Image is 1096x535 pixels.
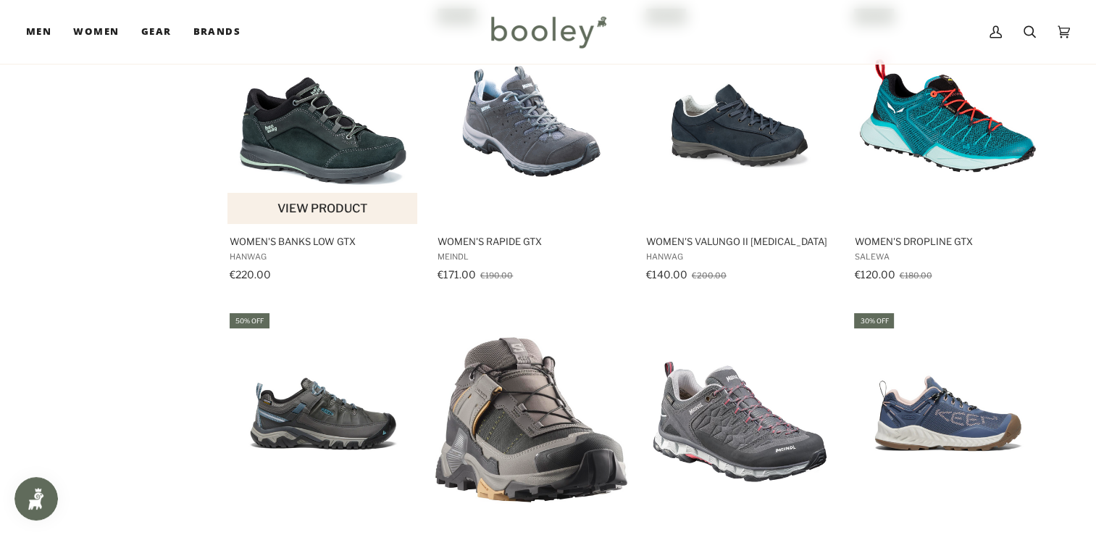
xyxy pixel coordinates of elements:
[230,268,271,281] span: €220.00
[193,25,240,39] span: Brands
[852,7,1044,286] a: Women's Dropline GTX
[438,252,625,262] span: Meindl
[692,270,727,281] span: €200.00
[644,20,836,212] img: Hanwag Women's Valungo II Bunion Navy - Booley Galway
[435,324,627,516] img: Salomon Women's X Ultra 5 GTX Plum Kitten / Nine Iron / Soft Clay - Booley Galway
[854,235,1042,248] span: Women's Dropline GTX
[230,235,417,248] span: Women's Banks Low GTX
[73,25,119,39] span: Women
[435,7,627,286] a: Women's Rapide GTX
[26,25,51,39] span: Men
[854,268,895,281] span: €120.00
[227,7,419,286] a: Women's Banks Low GTX
[480,270,513,281] span: €190.00
[644,324,836,516] img: Meindl Women's Lite Trail GTX Stone Grey / Rose - Booley Galway
[438,235,625,248] span: Women's Rapide GTX
[485,11,611,53] img: Booley
[899,270,932,281] span: €180.00
[854,313,894,328] div: 30% off
[14,477,58,521] iframe: Button to open loyalty program pop-up
[141,25,172,39] span: Gear
[230,252,417,262] span: Hanwag
[227,20,419,212] img: Hanwag Women's Banks Low GTX Petrol / Mint - Booley Galway
[646,235,834,248] span: Women's Valungo II [MEDICAL_DATA]
[854,252,1042,262] span: Salewa
[227,324,419,516] img: Keen Women's Targhee III WP Magnet / Atlantic Blue - Booley Galway
[852,20,1044,212] img: Salewa Women's Dropline GTX Ocean / Canal Blue - Booley Galway
[435,20,627,212] img: Meindl Women's Rapide GTX Anthrazit / Azur - Booley Galway
[646,268,687,281] span: €140.00
[644,7,836,286] a: Women's Valungo II Bunion
[646,252,834,262] span: Hanwag
[227,193,418,224] button: View product
[438,268,476,281] span: €171.00
[230,313,269,328] div: 50% off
